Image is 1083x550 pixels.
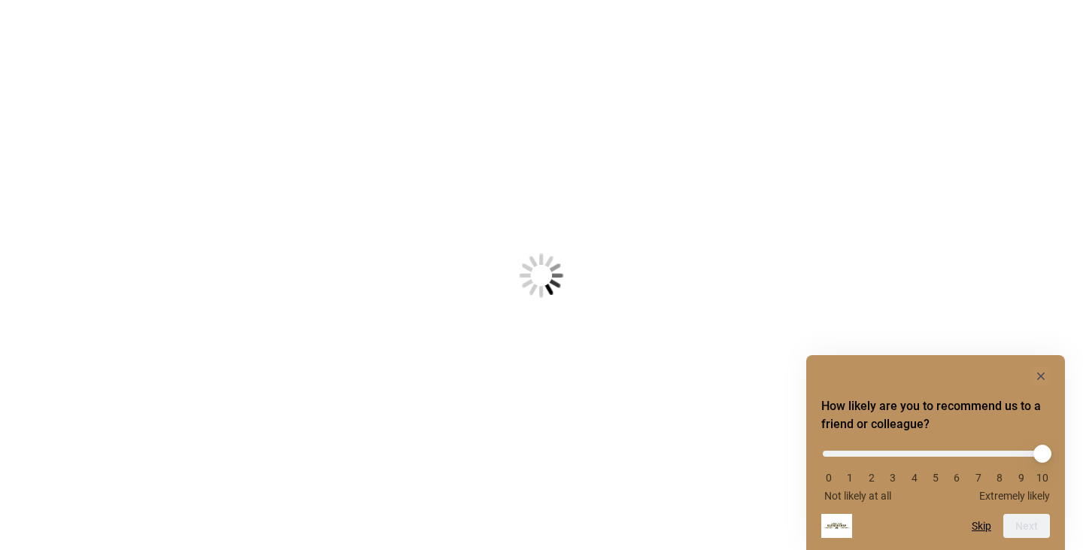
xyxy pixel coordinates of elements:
button: Skip [972,520,991,532]
li: 5 [928,472,943,484]
div: How likely are you to recommend us to a friend or colleague? Select an option from 0 to 10, with ... [821,439,1050,502]
li: 0 [821,472,836,484]
li: 4 [907,472,922,484]
li: 9 [1014,472,1029,484]
img: Loading [445,179,638,372]
div: How likely are you to recommend us to a friend or colleague? Select an option from 0 to 10, with ... [821,367,1050,538]
li: 8 [992,472,1007,484]
li: 2 [864,472,879,484]
li: 3 [885,472,900,484]
li: 6 [949,472,964,484]
li: 10 [1035,472,1050,484]
span: Not likely at all [824,490,891,502]
button: Hide survey [1032,367,1050,385]
li: 1 [842,472,857,484]
h2: How likely are you to recommend us to a friend or colleague? Select an option from 0 to 10, with ... [821,397,1050,433]
span: Extremely likely [979,490,1050,502]
button: Next question [1003,514,1050,538]
li: 7 [971,472,986,484]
